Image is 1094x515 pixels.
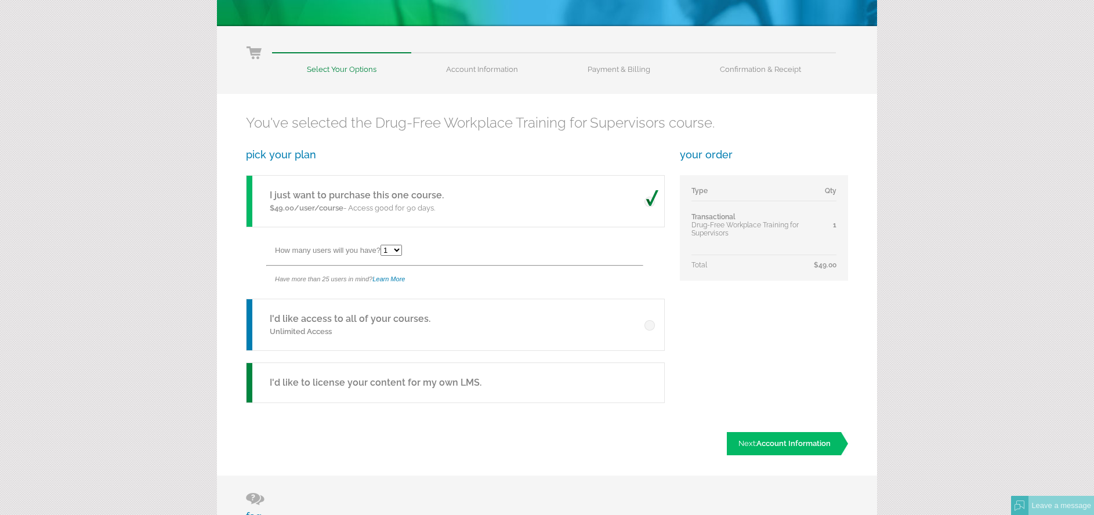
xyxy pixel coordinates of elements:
[1015,501,1025,511] img: Offline
[270,327,332,336] span: Unlimited Access
[246,114,848,131] h2: You've selected the Drug-Free Workplace Training for Supervisors course.
[814,261,836,269] span: $49.00
[270,376,481,390] h5: I'd like to license your content for my own LMS.
[691,213,736,221] span: Transactional
[691,221,799,237] span: Drug-Free Workplace Training for Supervisors
[270,188,444,202] h5: I just want to purchase this one course.
[246,148,664,161] h3: pick your plan
[270,202,444,214] p: - Access good for 90 days.
[680,148,848,161] h3: your order
[756,439,831,448] span: Account Information
[691,187,814,201] td: Type
[814,221,836,229] div: 1
[246,362,664,403] a: I'd like to license your content for my own LMS.
[275,266,664,292] div: Have more than 25 users in mind?
[814,187,836,201] td: Qty
[275,239,664,265] div: How many users will you have?
[691,255,814,270] td: Total
[272,52,411,74] li: Select Your Options
[685,52,836,74] li: Confirmation & Receipt
[270,313,430,324] a: I'd like access to all of your courses.
[727,432,848,455] a: Next:Account Information
[553,52,685,74] li: Payment & Billing
[372,275,405,282] a: Learn More
[270,204,343,212] span: $49.00/user/course
[411,52,553,74] li: Account Information
[1028,496,1094,515] div: Leave a message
